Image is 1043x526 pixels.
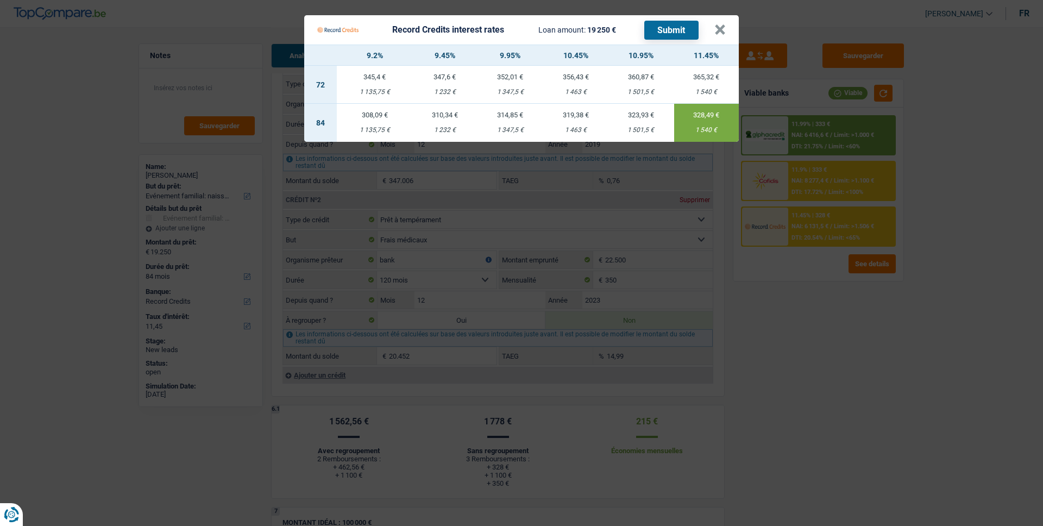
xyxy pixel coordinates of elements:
div: 314,85 € [477,111,543,118]
div: 1 135,75 € [337,127,412,134]
div: 352,01 € [477,73,543,80]
th: 9.45% [412,45,477,66]
img: Record Credits [317,20,359,40]
div: 345,4 € [337,73,412,80]
div: 365,32 € [674,73,739,80]
div: 310,34 € [412,111,477,118]
div: 1 347,5 € [477,127,543,134]
div: 356,43 € [543,73,608,80]
div: 1 501,5 € [608,89,674,96]
div: 319,38 € [543,111,608,118]
div: 360,87 € [608,73,674,80]
div: 1 540 € [674,127,739,134]
th: 11.45% [674,45,739,66]
span: Loan amount: [538,26,586,34]
th: 10.95% [608,45,674,66]
button: Submit [644,21,699,40]
div: Record Credits interest rates [392,26,504,34]
div: 1 501,5 € [608,127,674,134]
div: 1 135,75 € [337,89,412,96]
th: 9.95% [477,45,543,66]
div: 1 232 € [412,127,477,134]
div: 1 463 € [543,127,608,134]
td: 84 [304,104,337,142]
div: 1 540 € [674,89,739,96]
div: 323,93 € [608,111,674,118]
th: 10.45% [543,45,608,66]
div: 308,09 € [337,111,412,118]
button: × [714,24,726,35]
td: 72 [304,66,337,104]
div: 328,49 € [674,111,739,118]
th: 9.2% [337,45,412,66]
span: 19 250 € [587,26,616,34]
div: 1 232 € [412,89,477,96]
div: 1 463 € [543,89,608,96]
div: 347,6 € [412,73,477,80]
div: 1 347,5 € [477,89,543,96]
